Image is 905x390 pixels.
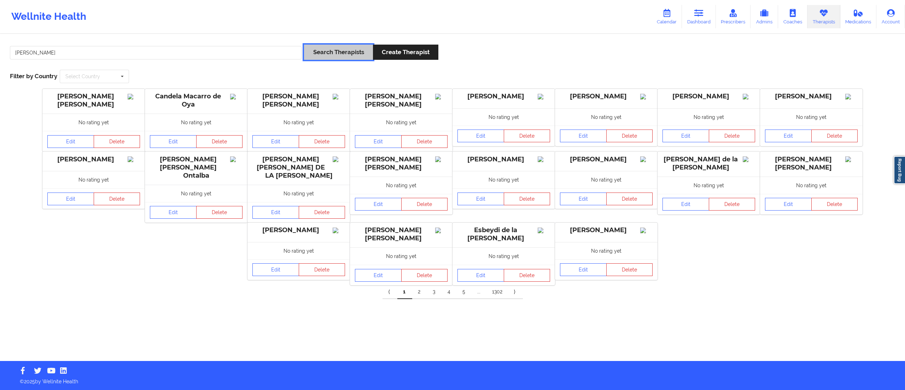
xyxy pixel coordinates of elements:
[94,135,140,148] button: Delete
[128,94,140,99] img: Image%2Fplaceholer-image.png
[560,226,653,234] div: [PERSON_NAME]
[47,193,94,205] a: Edit
[94,193,140,205] button: Delete
[845,94,858,99] img: Image%2Fplaceholer-image.png
[299,263,345,276] button: Delete
[765,130,812,142] a: Edit
[555,242,658,259] div: No rating yet
[383,285,523,299] div: Pagination Navigation
[457,92,550,101] div: [PERSON_NAME]
[412,285,427,299] a: 2
[383,285,397,299] a: Previous item
[658,108,760,126] div: No rating yet
[355,92,448,109] div: [PERSON_NAME] [PERSON_NAME]
[504,193,550,205] button: Delete
[252,226,345,234] div: [PERSON_NAME]
[811,198,858,211] button: Delete
[355,269,402,282] a: Edit
[401,198,448,211] button: Delete
[252,206,299,219] a: Edit
[457,130,504,142] a: Edit
[150,135,197,148] a: Edit
[350,177,452,194] div: No rating yet
[47,155,140,164] div: [PERSON_NAME]
[662,198,709,211] a: Edit
[640,228,653,233] img: Image%2Fplaceholer-image.png
[807,5,840,28] a: Therapists
[778,5,807,28] a: Coaches
[709,198,755,211] button: Delete
[427,285,442,299] a: 3
[486,285,508,299] a: 1302
[145,114,247,131] div: No rating yet
[765,198,812,211] a: Edit
[751,5,778,28] a: Admins
[743,156,755,162] img: Image%2Fplaceholer-image.png
[397,285,412,299] a: 1
[457,193,504,205] a: Edit
[355,226,448,242] div: [PERSON_NAME] [PERSON_NAME]
[709,130,755,142] button: Delete
[299,206,345,219] button: Delete
[435,156,448,162] img: Image%2Fplaceholer-image.png
[457,269,504,282] a: Edit
[350,114,452,131] div: No rating yet
[401,269,448,282] button: Delete
[333,94,345,99] img: Image%2Fplaceholer-image.png
[765,92,858,101] div: [PERSON_NAME]
[355,198,402,211] a: Edit
[355,135,402,148] a: Edit
[606,130,653,142] button: Delete
[504,130,550,142] button: Delete
[840,5,877,28] a: Medications
[560,193,607,205] a: Edit
[658,177,760,194] div: No rating yet
[743,94,755,99] img: Image%2Fplaceholer-image.png
[252,92,345,109] div: [PERSON_NAME] [PERSON_NAME]
[457,285,472,299] a: 5
[504,269,550,282] button: Delete
[47,92,140,109] div: [PERSON_NAME] [PERSON_NAME]
[252,263,299,276] a: Edit
[472,285,486,299] a: ...
[640,94,653,99] img: Image%2Fplaceholer-image.png
[247,185,350,202] div: No rating yet
[876,5,905,28] a: Account
[452,247,555,265] div: No rating yet
[662,155,755,172] div: [PERSON_NAME] de la [PERSON_NAME]
[662,92,755,101] div: [PERSON_NAME]
[42,114,145,131] div: No rating yet
[606,193,653,205] button: Delete
[538,156,550,162] img: Image%2Fplaceholer-image.png
[435,94,448,99] img: Image%2Fplaceholer-image.png
[333,228,345,233] img: Image%2Fplaceholer-image.png
[560,155,653,164] div: [PERSON_NAME]
[894,156,905,184] a: Report Bug
[555,171,658,188] div: No rating yet
[401,135,448,148] button: Delete
[42,171,145,188] div: No rating yet
[560,130,607,142] a: Edit
[15,373,890,385] p: © 2025 by Wellnite Health
[350,247,452,265] div: No rating yet
[452,171,555,188] div: No rating yet
[538,228,550,233] img: Image%2Fplaceholer-image.png
[355,155,448,172] div: [PERSON_NAME] [PERSON_NAME]
[435,228,448,233] img: Image%2Fplaceholer-image.png
[662,130,709,142] a: Edit
[333,156,345,162] img: Image%2Fplaceholer-image.png
[10,73,57,80] span: Filter by Country
[811,130,858,142] button: Delete
[760,108,863,126] div: No rating yet
[230,94,243,99] img: Image%2Fplaceholer-image.png
[196,206,243,219] button: Delete
[538,94,550,99] img: Image%2Fplaceholer-image.png
[652,5,682,28] a: Calendar
[150,155,243,180] div: [PERSON_NAME] [PERSON_NAME] Ontalba
[373,45,438,60] button: Create Therapist
[10,46,302,59] input: Search Keywords
[716,5,751,28] a: Prescribers
[304,45,373,60] button: Search Therapists
[452,108,555,126] div: No rating yet
[150,206,197,219] a: Edit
